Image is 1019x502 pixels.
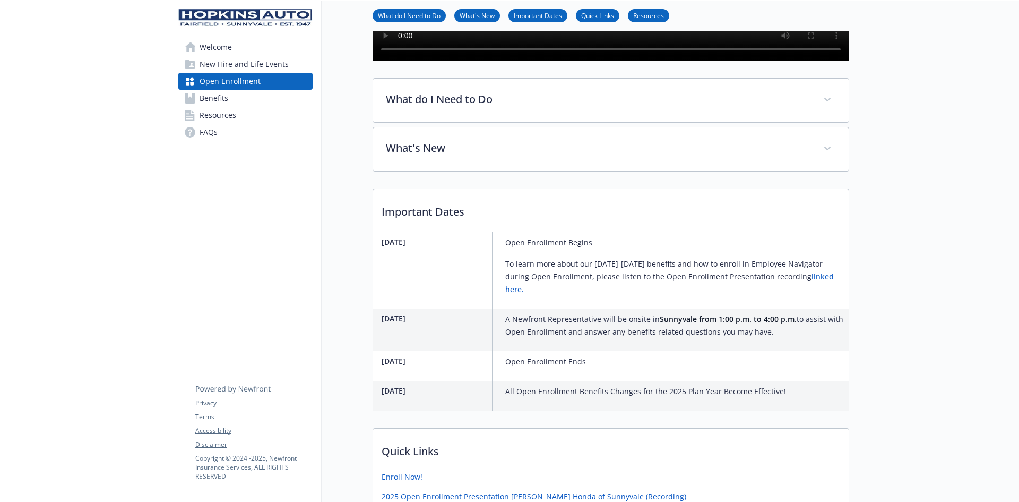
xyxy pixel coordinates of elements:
p: What do I Need to Do [386,91,810,107]
a: Resources [178,107,313,124]
a: 2025 Open Enrollment Presentation [PERSON_NAME] Honda of Sunnyvale (Recording) [382,491,686,502]
p: Open Enrollment Begins [505,236,844,249]
span: New Hire and Life Events [200,56,289,73]
a: Resources [628,10,669,20]
div: What do I Need to Do [373,79,849,122]
p: [DATE] [382,313,488,324]
p: What's New [386,140,810,156]
a: What's New [454,10,500,20]
p: Open Enrollment Ends [505,355,586,368]
a: Terms [195,412,312,422]
a: New Hire and Life Events [178,56,313,73]
p: To learn more about our [DATE]-[DATE] benefits and how to enroll in Employee Navigator during Ope... [505,258,844,296]
a: Open Enrollment [178,73,313,90]
span: FAQs [200,124,218,141]
div: What's New [373,127,849,171]
a: Privacy [195,398,312,408]
p: [DATE] [382,385,488,396]
p: [DATE] [382,355,488,367]
p: [DATE] [382,236,488,248]
span: Open Enrollment [200,73,261,90]
strong: Sunnyvale from 1:00 p.m. to 4:00 p.m. [660,314,797,324]
p: Copyright © 2024 - 2025 , Newfront Insurance Services, ALL RIGHTS RESERVED [195,454,312,481]
a: FAQs [178,124,313,141]
a: Accessibility [195,426,312,436]
a: What do I Need to Do [373,10,446,20]
span: Welcome [200,39,232,56]
a: Disclaimer [195,440,312,449]
p: Important Dates [373,189,849,228]
a: Quick Links [576,10,619,20]
p: All Open Enrollment Benefits Changes for the 2025 Plan Year Become Effective! [505,385,786,398]
a: Welcome [178,39,313,56]
a: Important Dates [508,10,567,20]
span: Resources [200,107,236,124]
p: A Newfront Representative will be onsite in to assist with Open Enrollment and answer any benefit... [505,313,844,338]
a: Enroll Now! [382,471,422,482]
a: Benefits [178,90,313,107]
p: Quick Links [373,429,849,468]
span: Benefits [200,90,228,107]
